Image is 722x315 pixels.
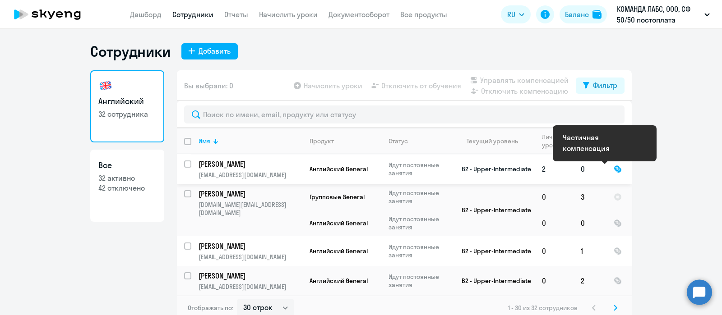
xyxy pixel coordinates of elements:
[98,160,156,171] h3: Все
[310,165,368,173] span: Английский General
[199,271,302,281] a: [PERSON_NAME]
[90,70,164,142] a: Английский32 сотрудника
[535,266,574,296] td: 0
[181,43,238,59] button: Добавить
[184,80,233,91] span: Вы выбрали: 0
[90,150,164,222] a: Все32 активно42 отключено
[574,210,606,236] td: 0
[612,4,714,25] button: КОМАНДА ЛАБС, ООО, СФ 50/50 постоплата
[535,210,574,236] td: 0
[199,201,302,217] p: [DOMAIN_NAME][EMAIL_ADDRESS][DOMAIN_NAME]
[98,78,113,93] img: english
[542,133,573,149] div: Личные уроки
[199,159,301,169] p: [PERSON_NAME]
[90,42,171,60] h1: Сотрудники
[508,304,578,312] span: 1 - 30 из 32 сотрудников
[563,132,647,154] div: Частичная компенсация
[535,184,574,210] td: 0
[617,4,701,25] p: КОМАНДА ЛАБС, ООО, СФ 50/50 постоплата
[576,78,625,94] button: Фильтр
[259,10,318,19] a: Начислить уроки
[98,109,156,119] p: 32 сотрудника
[184,105,625,123] input: Поиск по имени, email, продукту или статусу
[310,137,334,145] div: Продукт
[389,189,450,205] p: Идут постоянные занятия
[310,193,365,201] span: Групповые General
[400,10,447,19] a: Все продукты
[451,236,535,266] td: B2 - Upper-Intermediate
[224,10,248,19] a: Отчеты
[188,304,233,312] span: Отображать по:
[199,241,301,251] p: [PERSON_NAME]
[310,219,368,227] span: Английский General
[199,46,231,56] div: Добавить
[467,137,518,145] div: Текущий уровень
[389,137,408,145] div: Статус
[98,183,156,193] p: 42 отключено
[451,266,535,296] td: B2 - Upper-Intermediate
[451,154,535,184] td: B2 - Upper-Intermediate
[592,10,602,19] img: balance
[593,80,617,91] div: Фильтр
[389,273,450,289] p: Идут постоянные занятия
[535,154,574,184] td: 2
[199,171,302,179] p: [EMAIL_ADDRESS][DOMAIN_NAME]
[199,283,302,291] p: [EMAIL_ADDRESS][DOMAIN_NAME]
[389,215,450,231] p: Идут постоянные занятия
[199,189,301,199] p: [PERSON_NAME]
[389,161,450,177] p: Идут постоянные занятия
[574,236,606,266] td: 1
[98,173,156,183] p: 32 активно
[199,137,302,145] div: Имя
[451,184,535,236] td: B2 - Upper-Intermediate
[501,5,531,23] button: RU
[199,241,302,251] a: [PERSON_NAME]
[199,159,302,169] a: [PERSON_NAME]
[310,247,368,255] span: Английский General
[329,10,389,19] a: Документооборот
[172,10,213,19] a: Сотрудники
[560,5,607,23] button: Балансbalance
[130,10,162,19] a: Дашборд
[507,9,515,20] span: RU
[574,266,606,296] td: 2
[199,271,301,281] p: [PERSON_NAME]
[199,189,302,199] a: [PERSON_NAME]
[574,154,606,184] td: 0
[199,137,210,145] div: Имя
[574,184,606,210] td: 3
[199,253,302,261] p: [EMAIL_ADDRESS][DOMAIN_NAME]
[565,9,589,20] div: Баланс
[98,96,156,107] h3: Английский
[458,137,534,145] div: Текущий уровень
[389,243,450,259] p: Идут постоянные занятия
[535,236,574,266] td: 0
[310,277,368,285] span: Английский General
